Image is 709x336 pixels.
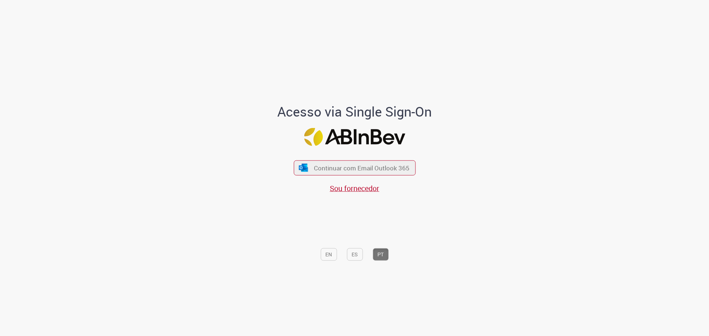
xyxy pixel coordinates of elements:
a: Sou fornecedor [330,183,379,193]
h1: Acesso via Single Sign-On [252,104,457,119]
img: Logo ABInBev [304,128,405,146]
span: Continuar com Email Outlook 365 [314,164,410,172]
button: PT [373,248,388,260]
img: ícone Azure/Microsoft 360 [298,164,309,172]
button: ES [347,248,363,260]
button: EN [321,248,337,260]
button: ícone Azure/Microsoft 360 Continuar com Email Outlook 365 [294,160,415,175]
